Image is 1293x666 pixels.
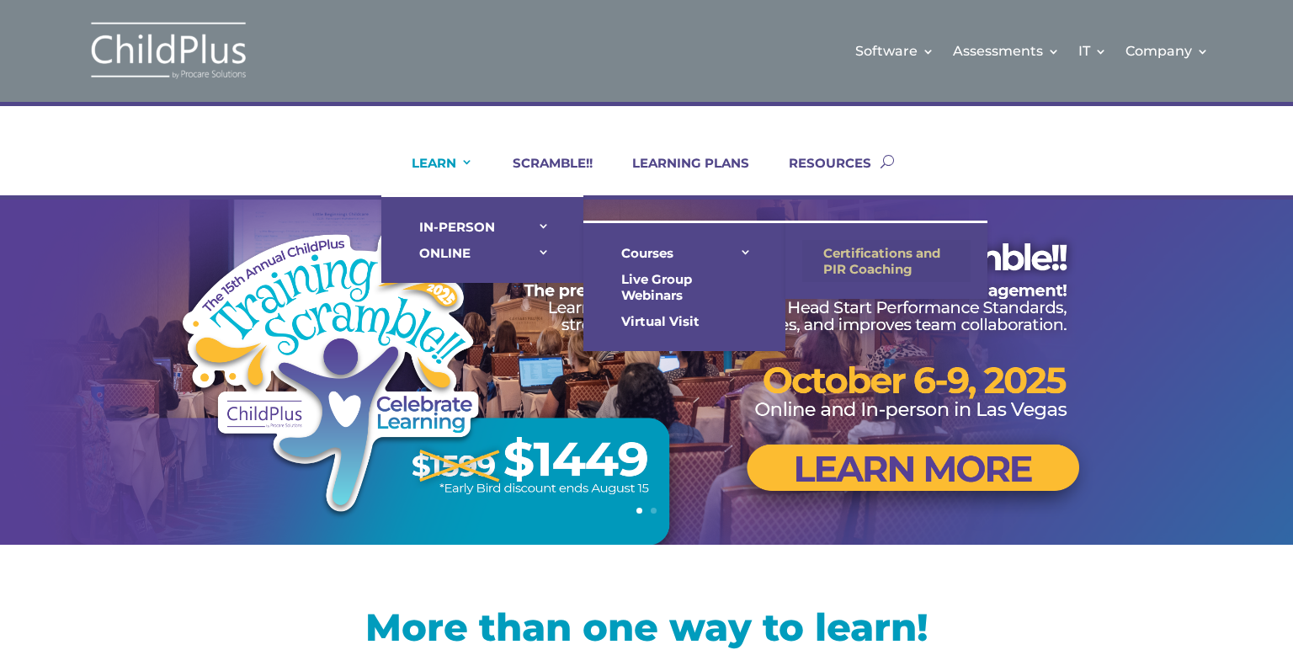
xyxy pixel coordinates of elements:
a: Software [855,17,934,85]
a: Assessments [953,17,1060,85]
a: IN-PERSON [398,214,567,240]
a: 2 [651,508,657,514]
a: ONLINE [398,240,567,266]
a: Courses [600,240,769,266]
a: SCRAMBLE!! [492,155,593,195]
h1: More than one way to learn! [108,608,1185,654]
a: Company [1125,17,1209,85]
a: LEARNING PLANS [611,155,749,195]
a: Virtual Visit [600,308,769,334]
a: RESOURCES [768,155,871,195]
a: 1 [636,508,642,514]
a: LEARN [391,155,473,195]
a: Certifications and PIR Coaching [802,240,971,282]
a: Live Group Webinars [600,266,769,308]
a: IT [1078,17,1107,85]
